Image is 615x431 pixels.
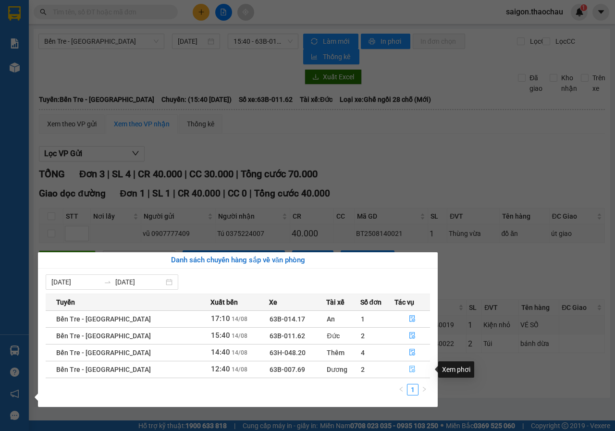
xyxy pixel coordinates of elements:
[407,384,418,395] a: 1
[211,331,230,340] span: 15:40
[232,349,247,356] span: 14/08
[394,297,414,308] span: Tác vụ
[327,331,359,341] div: Đức
[409,332,416,340] span: file-done
[361,315,365,323] span: 1
[407,384,418,395] li: 1
[27,10,52,19] span: Quận 5
[418,384,430,395] li: Next Page
[56,349,151,357] span: Bến Tre - [GEOGRAPHIC_DATA]
[361,349,365,357] span: 4
[15,49,20,58] span: 0
[269,297,277,308] span: Xe
[395,328,430,344] button: file-done
[395,345,430,360] button: file-done
[56,315,151,323] span: Bến Tre - [GEOGRAPHIC_DATA]
[46,255,430,266] div: Danh sách chuyến hàng sắp về văn phòng
[104,278,111,286] span: to
[4,31,47,40] span: 0909306402
[409,349,416,357] span: file-done
[74,47,143,60] td: CC:
[270,366,305,373] span: 63B-007.69
[137,66,143,77] span: 2
[409,315,416,323] span: file-done
[211,365,230,373] span: 12:40
[95,10,122,19] span: Bến Tre
[56,297,75,308] span: Tuyến
[270,349,306,357] span: 63H-048.20
[74,21,133,30] span: [PERSON_NAME]
[232,332,247,339] span: 14/08
[395,384,407,395] li: Previous Page
[4,21,19,30] span: Vĩnh
[395,384,407,395] button: left
[74,31,118,40] span: 0936060816
[270,315,305,323] span: 63B-014.17
[211,314,230,323] span: 17:10
[56,332,151,340] span: Bến Tre - [GEOGRAPHIC_DATA]
[210,297,238,308] span: Xuất bến
[409,366,416,373] span: file-done
[270,332,305,340] span: 63B-011.62
[438,361,474,378] div: Xem phơi
[326,297,344,308] span: Tài xế
[327,347,359,358] div: Thêm
[3,47,74,60] td: CR:
[232,366,247,373] span: 14/08
[74,10,143,19] p: Nhận:
[421,386,427,392] span: right
[361,366,365,373] span: 2
[86,49,110,58] span: 60.000
[56,366,151,373] span: Bến Tre - [GEOGRAPHIC_DATA]
[327,364,359,375] div: Dương
[51,277,100,287] input: Từ ngày
[395,362,430,377] button: file-done
[361,332,365,340] span: 2
[115,277,164,287] input: Đến ngày
[398,386,404,392] span: left
[126,67,137,76] span: SL:
[232,316,247,322] span: 14/08
[104,278,111,286] span: swap-right
[327,314,359,324] div: An
[395,311,430,327] button: file-done
[360,297,382,308] span: Số đơn
[418,384,430,395] button: right
[211,348,230,357] span: 14:40
[4,62,51,81] span: 2 - Thùng vừa (sách)
[4,10,73,19] p: Gửi từ:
